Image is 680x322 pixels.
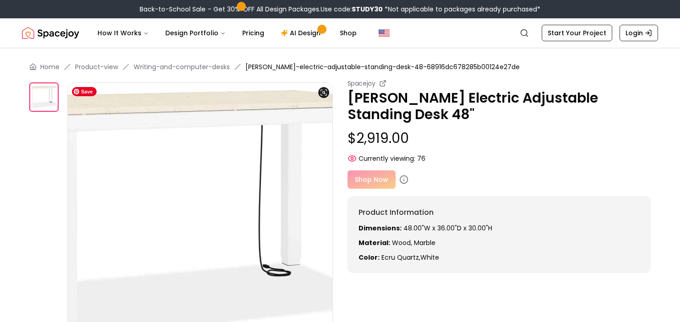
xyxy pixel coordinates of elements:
[22,24,79,42] img: Spacejoy Logo
[273,24,331,42] a: AI Design
[348,130,651,147] p: $2,919.00
[379,27,390,38] img: United States
[29,82,59,112] img: https://storage.googleapis.com/spacejoy-main/assets/68916dc678285b00124e27de/product_0_g94gnhajeke7
[359,224,640,233] p: 48.00"W x 36.00"D x 30.00"H
[420,253,439,262] span: white
[348,90,651,123] p: [PERSON_NAME] Electric Adjustable Standing Desk 48"
[359,207,640,218] h6: Product Information
[620,25,658,41] a: Login
[72,87,97,96] span: Save
[332,24,364,42] a: Shop
[22,18,658,48] nav: Global
[542,25,612,41] a: Start Your Project
[235,24,272,42] a: Pricing
[392,238,435,247] span: Wood, Marble
[245,62,520,71] span: [PERSON_NAME]-electric-adjustable-standing-desk-48-68916dc678285b00124e27de
[90,24,156,42] button: How It Works
[140,5,540,14] div: Back-to-School Sale – Get 30% OFF All Design Packages.
[359,238,390,247] strong: Material:
[381,253,420,262] span: ecru quartz ,
[158,24,233,42] button: Design Portfolio
[417,154,425,163] span: 76
[40,62,60,71] a: Home
[352,5,383,14] b: STUDY30
[22,24,79,42] a: Spacejoy
[359,253,380,262] strong: Color:
[321,5,383,14] span: Use code:
[75,62,118,71] a: Product-view
[383,5,540,14] span: *Not applicable to packages already purchased*
[29,62,651,71] nav: breadcrumb
[90,24,364,42] nav: Main
[134,62,230,71] a: Writing-and-computer-desks
[348,79,375,88] small: Spacejoy
[359,154,415,163] span: Currently viewing:
[359,224,402,233] strong: Dimensions:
